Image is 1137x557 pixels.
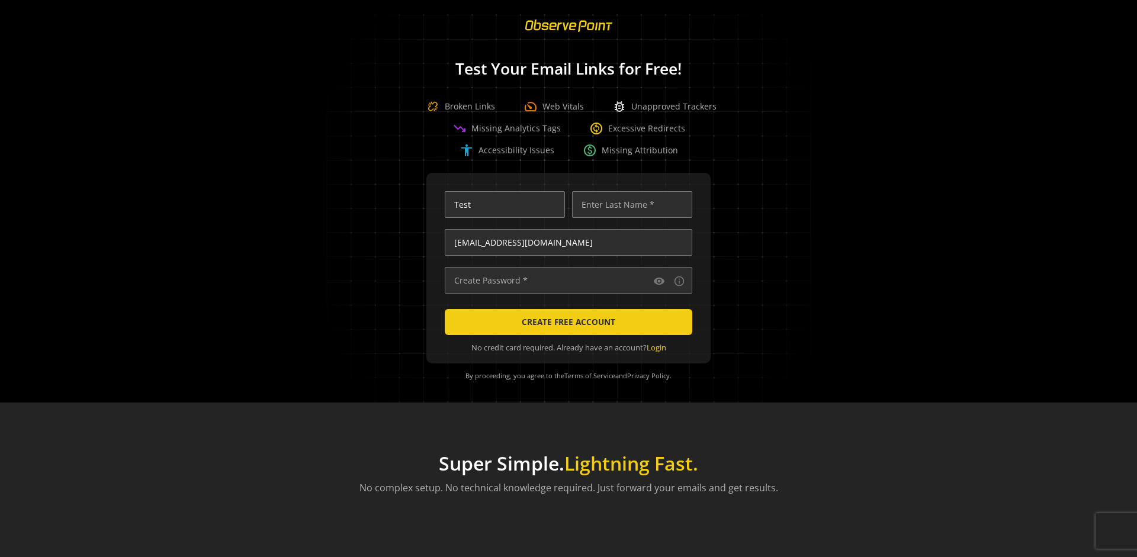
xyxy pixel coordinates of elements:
h1: Super Simple. [359,452,778,475]
input: Enter First Name * [445,191,565,218]
button: Password requirements [672,274,686,288]
mat-icon: visibility [653,275,665,287]
a: Login [647,342,666,353]
span: paid [583,143,597,157]
a: Privacy Policy [627,371,670,380]
div: Unapproved Trackers [612,99,717,114]
div: By proceeding, you agree to the and . [441,363,696,388]
span: CREATE FREE ACCOUNT [522,311,615,333]
button: CREATE FREE ACCOUNT [445,309,692,335]
div: No credit card required. Already have an account? [445,342,692,353]
input: Enter Last Name * [572,191,692,218]
span: speed [523,99,538,114]
span: accessibility [460,143,474,157]
span: bug_report [612,99,627,114]
span: Lightning Fast. [564,450,698,476]
div: Accessibility Issues [460,143,554,157]
mat-icon: info_outline [673,275,685,287]
span: trending_down [452,121,467,136]
div: Broken Links [421,95,495,118]
input: Create Password * [445,267,692,294]
h1: Test Your Email Links for Free! [308,60,829,78]
p: No complex setup. No technical knowledge required. Just forward your emails and get results. [359,481,778,495]
input: Enter Email Address (name@work-email.com) * [445,229,692,256]
a: ObservePoint Homepage [518,27,620,38]
div: Web Vitals [523,99,584,114]
span: change_circle [589,121,603,136]
a: Terms of Service [564,371,615,380]
div: Missing Analytics Tags [452,121,561,136]
img: Broken Link [421,95,445,118]
div: Excessive Redirects [589,121,685,136]
div: Missing Attribution [583,143,678,157]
